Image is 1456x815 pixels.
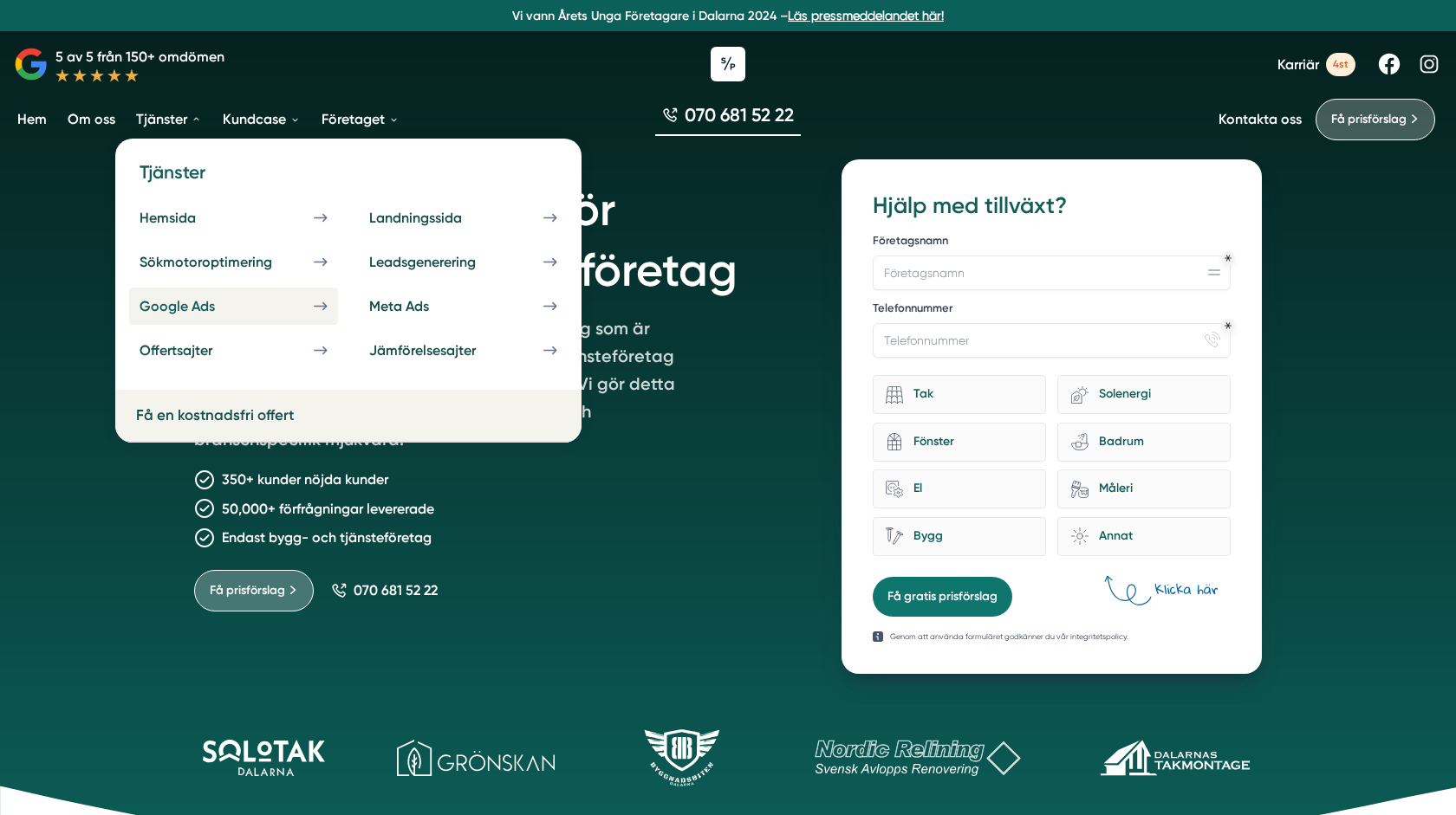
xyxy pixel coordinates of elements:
a: Kundcase [219,97,304,141]
a: Tjänster [133,97,205,141]
p: Genom att använda formuläret godkänner du vår integritetspolicy. [890,631,1128,643]
div: Meta Ads [369,298,471,314]
a: 070 681 52 22 [655,102,801,136]
h3: Hjälp med tillväxt? [873,191,1231,222]
a: Kontakta oss [1219,111,1302,127]
a: Offertsajter [129,332,338,369]
a: Jämförelsesajter [359,332,568,369]
span: 4st [1326,53,1355,76]
input: Företagsnamn [873,255,1231,290]
a: Google Ads [129,288,338,325]
a: Företaget [318,97,403,141]
div: Jämförelsesajter [369,342,517,359]
a: Karriär 4st [1277,53,1355,76]
a: Läs pressmeddelandet här! [788,9,944,23]
a: Få prisförslag [1316,99,1435,140]
label: Företagsnamn [873,233,1231,252]
div: Google Ads [140,298,257,314]
span: 070 681 52 22 [354,582,438,598]
div: Obligatoriskt [1225,322,1232,329]
h4: Tjänster [129,159,568,198]
p: 350+ kunder nöjda kunder [222,469,388,490]
a: Om oss [64,97,119,141]
p: 5 av 5 från 150+ omdömen [55,46,224,68]
div: Landningssida [369,210,504,226]
div: Leadsgenerering [369,254,517,270]
input: Telefonnummer [873,323,1231,358]
span: 070 681 52 22 [685,102,794,127]
a: Landningssida [359,199,568,236]
a: Meta Ads [359,288,568,325]
div: Sökmotoroptimering [140,254,314,270]
a: Hemsida [129,199,338,236]
p: Endast bygg- och tjänsteföretag [222,527,432,548]
div: Obligatoriskt [1225,255,1232,262]
a: Hem [14,97,50,141]
a: Få en kostnadsfri offert [136,406,294,424]
label: Telefonnummer [873,301,1231,320]
p: 50,000+ förfrågningar levererade [222,498,434,520]
a: Leadsgenerering [359,243,568,281]
p: Vi vann Årets Unga Företagare i Dalarna 2024 – [7,7,1449,24]
div: Hemsida [140,210,237,226]
a: Få prisförslag [194,570,314,611]
a: Sökmotoroptimering [129,243,338,281]
a: 070 681 52 22 [331,582,438,598]
span: Karriär [1277,56,1319,73]
span: Få prisförslag [210,581,285,600]
div: Offertsajter [140,342,254,359]
span: Få prisförslag [1331,110,1407,129]
button: Få gratis prisförslag [873,577,1012,617]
